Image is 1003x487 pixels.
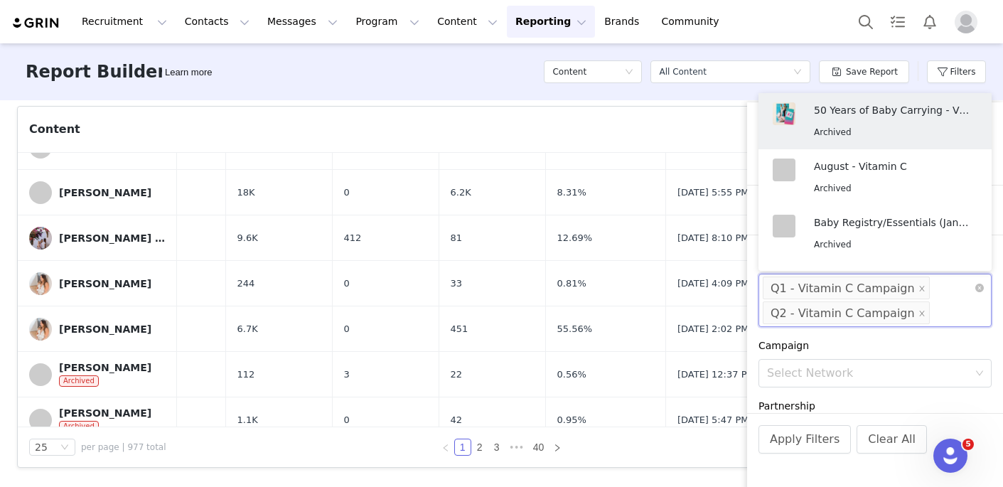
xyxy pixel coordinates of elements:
i: icon: down [625,68,633,77]
img: grin logo [11,16,61,30]
span: per page | 977 total [81,441,166,454]
img: 6d3e92fb-104f-4a9f-935a-5518f2865cec.jpg [29,227,52,250]
span: 6.7K [237,322,258,336]
span: 451 [451,322,468,336]
span: 9.6K [237,231,258,245]
span: 33 [451,277,463,291]
button: Clear All [857,425,927,454]
a: [PERSON_NAME]Archived [29,407,166,433]
span: 8.31% [557,186,586,200]
i: icon: close [918,285,926,294]
button: Program [347,6,428,38]
span: [DATE] 5:55 PM [677,186,749,200]
span: 81 [451,231,463,245]
li: Previous Page [437,439,454,456]
li: Next 3 Pages [505,439,528,456]
span: 22 [451,368,463,382]
span: 18K [237,186,255,200]
li: Next Page [549,439,566,456]
span: Archived [814,183,852,193]
img: f505ae54-becc-48ea-90cf-4fecb1f93e19.jpg [29,272,52,295]
h3: Report Builder [26,59,166,85]
span: 0.81% [557,277,586,291]
li: 3 [488,439,505,456]
span: 0 [344,186,350,200]
span: Archived [814,240,852,250]
span: 0.95% [557,413,586,427]
span: Archived [814,127,852,137]
div: 25 [35,439,48,455]
a: [PERSON_NAME]Archived [29,362,166,387]
span: [DATE] 5:47 PM [677,413,749,427]
div: Partnership [758,399,992,414]
a: 3 [489,439,505,455]
button: Content [429,6,506,38]
span: [DATE] 2:02 PM [677,322,749,336]
button: Recruitment [73,6,176,38]
div: [PERSON_NAME] [59,362,151,373]
li: 40 [528,439,549,456]
li: 2 [471,439,488,456]
i: icon: down [793,68,802,77]
i: icon: right [553,444,562,452]
span: 3 [344,368,350,382]
i: icon: close-circle [975,284,984,292]
li: Q2 - Vitamin C Campaign [763,301,930,324]
div: Tooltip anchor [162,65,215,80]
span: 0 [344,413,350,427]
span: 6.2K [451,186,471,200]
span: Archived [59,375,99,387]
li: 1 [454,439,471,456]
div: Campaign [758,338,992,353]
p: August - Vitamin C [814,159,963,174]
a: Brands [596,6,652,38]
i: icon: check [975,117,983,126]
div: Select Network [767,366,970,380]
span: 55.56% [557,322,593,336]
i: icon: check [975,230,983,238]
div: Q1 - Vitamin C Campaign [771,277,915,300]
button: Messages [259,6,346,38]
i: icon: down [60,443,69,453]
i: icon: left [441,444,450,452]
button: Save Report [819,60,909,83]
button: Apply Filters [758,425,851,454]
span: 12.69% [557,231,593,245]
button: Notifications [914,6,945,38]
i: icon: close [918,310,926,319]
a: 1 [455,439,471,455]
span: [DATE] 8:10 PM [677,231,749,245]
a: [PERSON_NAME] [29,272,166,295]
a: 40 [529,439,549,455]
img: f505ae54-becc-48ea-90cf-4fecb1f93e19.jpg [29,318,52,341]
a: Tasks [882,6,913,38]
li: Q1 - Vitamin C Campaign [763,277,930,299]
span: 412 [344,231,362,245]
a: Community [653,6,734,38]
i: icon: check [975,173,983,182]
div: [PERSON_NAME] [59,323,151,335]
span: Archived [59,421,99,432]
button: Filters [927,60,986,83]
span: 42 [451,413,463,427]
img: be55a930-1308-4f0a-8d45-f8fddc891530.jpg [773,102,795,125]
p: 50 Years of Baby Carrying - Vitamin C [814,102,970,118]
span: [DATE] 12:37 PM [677,368,755,382]
div: [PERSON_NAME] and [PERSON_NAME] [59,232,166,244]
div: [PERSON_NAME] [59,407,151,419]
article: Content [17,106,986,468]
div: [PERSON_NAME] [59,187,151,198]
span: ••• [505,439,528,456]
a: 2 [472,439,488,455]
button: Reporting [507,6,595,38]
i: icon: down [975,369,984,379]
img: placeholder-profile.jpg [955,11,977,33]
button: Profile [946,11,992,33]
a: [PERSON_NAME] [29,318,166,341]
div: Q2 - Vitamin C Campaign [771,302,915,325]
a: [PERSON_NAME] [29,181,166,204]
span: 244 [237,277,255,291]
a: [PERSON_NAME] and [PERSON_NAME] [29,227,166,250]
span: 5 [962,439,974,450]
